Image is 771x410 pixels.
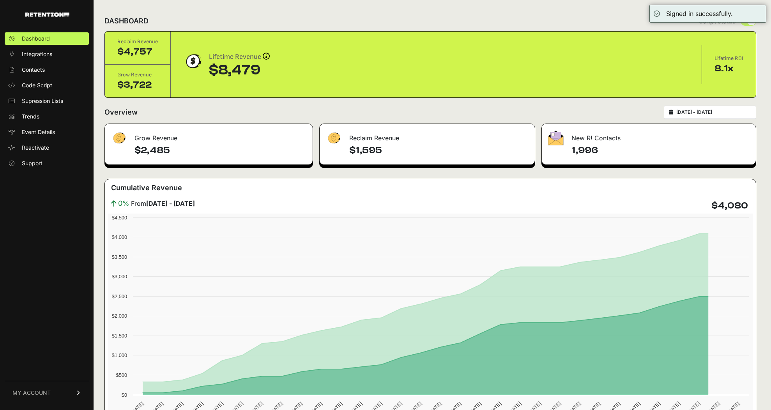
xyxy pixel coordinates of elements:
text: $1,000 [112,352,127,358]
h2: DASHBOARD [104,16,149,27]
a: Supression Lists [5,95,89,107]
div: $4,757 [117,46,158,58]
div: Signed in successfully. [666,9,733,18]
div: $3,722 [117,79,158,91]
div: Lifetime Revenue [209,51,270,62]
strong: [DATE] - [DATE] [146,200,195,207]
span: Reactivate [22,144,49,152]
span: Contacts [22,66,45,74]
a: Integrations [5,48,89,60]
a: Contacts [5,64,89,76]
a: Support [5,157,89,170]
span: From [131,199,195,208]
text: $0 [122,392,127,398]
h4: $4,080 [711,200,748,212]
span: Supression Lists [22,97,63,105]
div: New R! Contacts [542,124,756,147]
text: $2,500 [112,293,127,299]
h2: Overview [104,107,138,118]
span: Event Details [22,128,55,136]
a: MY ACCOUNT [5,381,89,405]
h4: $2,485 [134,144,306,157]
a: Reactivate [5,141,89,154]
div: Grow Revenue [105,124,313,147]
span: MY ACCOUNT [12,389,51,397]
img: Retention.com [25,12,69,17]
a: Code Script [5,79,89,92]
img: fa-dollar-13500eef13a19c4ab2b9ed9ad552e47b0d9fc28b02b83b90ba0e00f96d6372e9.png [326,131,341,146]
div: $8,479 [209,62,270,78]
text: $3,500 [112,254,127,260]
div: Reclaim Revenue [320,124,534,147]
div: 8.1x [714,62,743,75]
a: Event Details [5,126,89,138]
img: fa-dollar-13500eef13a19c4ab2b9ed9ad552e47b0d9fc28b02b83b90ba0e00f96d6372e9.png [111,131,127,146]
span: Integrations [22,50,52,58]
span: Code Script [22,81,52,89]
img: fa-envelope-19ae18322b30453b285274b1b8af3d052b27d846a4fbe8435d1a52b978f639a2.png [548,131,564,145]
h4: $1,595 [349,144,528,157]
text: $2,000 [112,313,127,319]
text: $1,500 [112,333,127,339]
h4: 1,996 [571,144,750,157]
span: Dashboard [22,35,50,42]
span: Trends [22,113,39,120]
text: $500 [116,372,127,378]
text: $4,500 [112,215,127,221]
div: Lifetime ROI [714,55,743,62]
a: Dashboard [5,32,89,45]
text: $3,000 [112,274,127,279]
span: Support [22,159,42,167]
a: Trends [5,110,89,123]
img: dollar-coin-05c43ed7efb7bc0c12610022525b4bbbb207c7efeef5aecc26f025e68dcafac9.png [183,51,203,71]
div: Reclaim Revenue [117,38,158,46]
text: $4,000 [112,234,127,240]
div: Grow Revenue [117,71,158,79]
h3: Cumulative Revenue [111,182,182,193]
span: 0% [118,198,129,209]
